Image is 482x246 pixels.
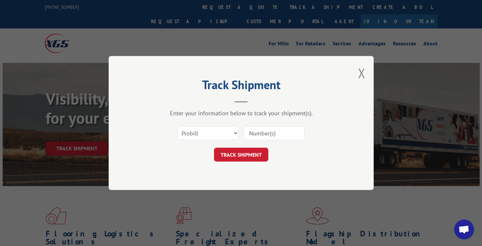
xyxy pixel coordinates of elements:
button: Close modal [358,64,365,82]
button: TRACK SHIPMENT [214,148,268,162]
input: Number(s) [243,126,304,140]
h2: Track Shipment [142,80,341,93]
div: Enter your information below to track your shipment(s). [142,109,341,117]
a: Open chat [454,220,474,239]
